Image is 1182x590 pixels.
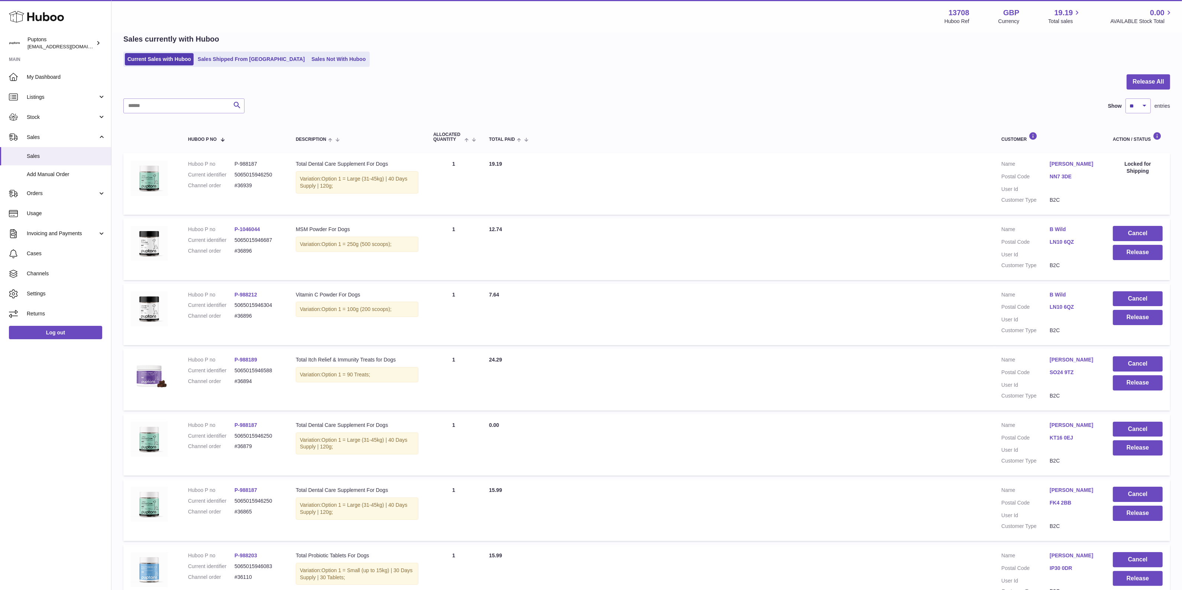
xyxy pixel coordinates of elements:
dd: 5065015946250 [234,432,281,440]
span: Cases [27,250,106,257]
dt: Postal Code [1001,434,1050,443]
td: 1 [426,153,482,215]
button: Cancel [1113,552,1163,567]
dd: 5065015946250 [234,171,281,178]
div: Variation: [296,497,418,520]
button: Release [1113,245,1163,260]
a: Log out [9,326,102,339]
dd: B2C [1050,457,1098,464]
dt: Postal Code [1001,499,1050,508]
span: Option 1 = Large (31-45kg) | 40 Days Supply | 120g; [300,176,407,189]
dt: User Id [1001,512,1050,519]
a: B Wild [1050,291,1098,298]
dt: Postal Code [1001,369,1050,378]
span: Option 1 = 250g (500 scoops); [321,241,392,247]
dt: Huboo P no [188,487,234,494]
dt: Customer Type [1001,197,1050,204]
td: 1 [426,414,482,476]
a: P-988187 [234,487,257,493]
div: Customer [1001,132,1098,142]
a: P-988203 [234,552,257,558]
span: 15.99 [489,552,502,558]
td: 1 [426,479,482,541]
span: Total paid [489,137,515,142]
dt: Channel order [188,182,234,189]
dt: Current identifier [188,302,234,309]
img: hello@puptons.com [9,38,20,49]
dd: B2C [1050,262,1098,269]
div: Variation: [296,432,418,455]
a: Current Sales with Huboo [125,53,194,65]
span: Huboo P no [188,137,217,142]
div: Action / Status [1113,132,1163,142]
dt: Customer Type [1001,523,1050,530]
span: Option 1 = Large (31-45kg) | 40 Days Supply | 120g; [300,502,407,515]
dt: User Id [1001,316,1050,323]
span: Add Manual Order [27,171,106,178]
dd: B2C [1050,327,1098,334]
dd: #36894 [234,378,281,385]
div: MSM Powder For Dogs [296,226,418,233]
span: Sales [27,153,106,160]
a: B Wild [1050,226,1098,233]
dt: Name [1001,226,1050,235]
div: Variation: [296,302,418,317]
span: Option 1 = Large (31-45kg) | 40 Days Supply | 120g; [300,437,407,450]
span: AVAILABLE Stock Total [1110,18,1173,25]
span: [EMAIL_ADDRESS][DOMAIN_NAME] [27,43,109,49]
span: ALLOCATED Quantity [433,132,463,142]
a: [PERSON_NAME] [1050,552,1098,559]
a: IP30 0DR [1050,565,1098,572]
dt: Postal Code [1001,304,1050,312]
img: TotalProbioticTablets120.jpg [131,552,168,587]
span: entries [1155,103,1170,110]
dt: User Id [1001,186,1050,193]
dt: User Id [1001,447,1050,454]
a: [PERSON_NAME] [1050,161,1098,168]
dd: P-988187 [234,161,281,168]
span: Channels [27,270,106,277]
span: Orders [27,190,98,197]
span: Settings [27,290,106,297]
dd: #36896 [234,312,281,320]
dd: 5065015946083 [234,563,281,570]
span: 0.00 [489,422,499,428]
a: LN10 6QZ [1050,304,1098,311]
span: 19.19 [1054,8,1073,18]
dt: User Id [1001,251,1050,258]
img: TotalPetsGreenVitaminCPowderForDogs_257dacfb-a5dd-4a7f-b504-dee4c754c625.jpg [131,291,168,326]
span: Option 1 = 90 Treats; [321,372,370,377]
a: P-988189 [234,357,257,363]
div: Variation: [296,563,418,585]
dt: Name [1001,487,1050,496]
dt: User Id [1001,382,1050,389]
a: SO24 9TZ [1050,369,1098,376]
button: Release [1113,375,1163,390]
div: Variation: [296,237,418,252]
button: Release [1113,440,1163,456]
dt: Current identifier [188,367,234,374]
div: Huboo Ref [945,18,969,25]
span: Invoicing and Payments [27,230,98,237]
dd: 5065015946588 [234,367,281,374]
dd: #36879 [234,443,281,450]
button: Cancel [1113,291,1163,307]
a: FK4 2BB [1050,499,1098,506]
a: [PERSON_NAME] [1050,422,1098,429]
img: TotalDentalCarePowder120.jpg [131,422,168,457]
dt: Huboo P no [188,552,234,559]
dt: Postal Code [1001,173,1050,182]
dt: Postal Code [1001,239,1050,247]
h2: Sales currently with Huboo [123,34,219,44]
dt: Channel order [188,508,234,515]
dd: 5065015946304 [234,302,281,309]
a: Sales Not With Huboo [309,53,368,65]
dt: Customer Type [1001,262,1050,269]
dt: Current identifier [188,563,234,570]
a: KT16 0EJ [1050,434,1098,441]
button: Cancel [1113,487,1163,502]
dt: Channel order [188,312,234,320]
dt: Name [1001,161,1050,169]
div: Total Probiotic Tablets For Dogs [296,552,418,559]
td: 1 [426,218,482,280]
